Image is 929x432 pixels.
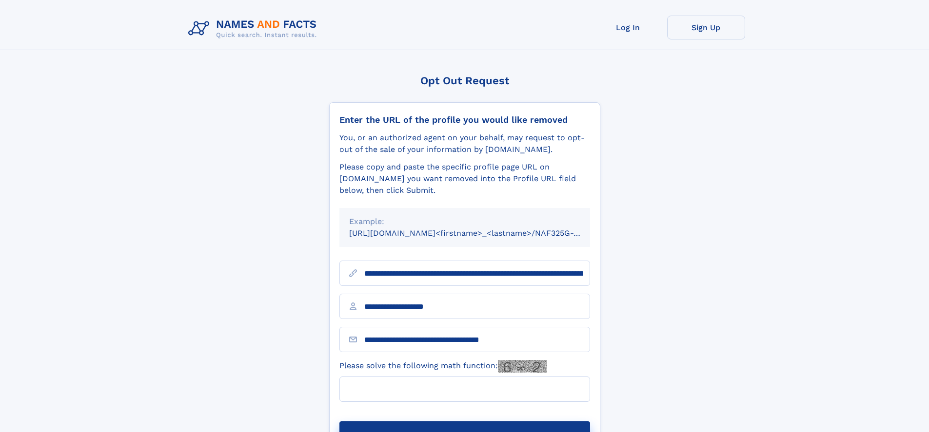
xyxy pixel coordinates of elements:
small: [URL][DOMAIN_NAME]<firstname>_<lastname>/NAF325G-xxxxxxxx [349,228,609,238]
div: You, or an authorized agent on your behalf, may request to opt-out of the sale of your informatio... [339,132,590,155]
img: Logo Names and Facts [184,16,325,42]
div: Enter the URL of the profile you would like removed [339,114,590,125]
div: Example: [349,216,580,227]
a: Log In [589,16,667,39]
a: Sign Up [667,16,745,39]
div: Please copy and paste the specific profile page URL on [DOMAIN_NAME] you want removed into the Pr... [339,161,590,196]
div: Opt Out Request [329,75,600,87]
label: Please solve the following math function: [339,360,547,373]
